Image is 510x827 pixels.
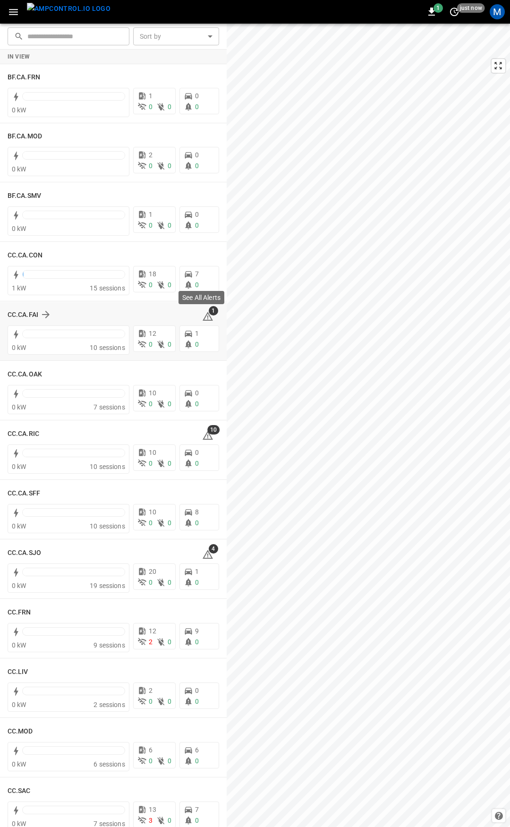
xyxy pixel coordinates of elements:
span: 0 [168,460,171,467]
h6: CC.CA.SJO [8,548,41,558]
span: 0 [195,579,199,586]
span: 20 [149,568,156,575]
h6: CC.LIV [8,667,28,677]
span: 0 [149,103,153,111]
span: 0 [195,281,199,289]
span: 13 [149,806,156,813]
span: 0 [168,341,171,348]
span: 10 sessions [90,463,125,470]
span: 0 [195,687,199,694]
span: 0 [149,281,153,289]
span: 2 sessions [93,701,125,708]
span: 0 [195,638,199,646]
span: 10 sessions [90,344,125,351]
span: 0 [168,281,171,289]
span: 1 [195,330,199,337]
div: profile-icon [490,4,505,19]
span: 1 [433,3,443,13]
span: 10 [149,389,156,397]
span: 9 [195,627,199,635]
span: 0 [149,341,153,348]
span: 0 kW [12,641,26,649]
h6: CC.CA.OAK [8,369,42,380]
span: 0 [195,460,199,467]
span: 0 [195,222,199,229]
span: 7 sessions [93,403,125,411]
span: 0 [168,698,171,705]
span: 0 [168,519,171,527]
h6: BF.CA.SMV [8,191,41,201]
h6: BF.CA.FRN [8,72,40,83]
span: 0 [149,460,153,467]
span: 0 [168,638,171,646]
span: 6 sessions [93,760,125,768]
h6: BF.CA.MOD [8,131,42,142]
span: 0 [195,698,199,705]
span: 0 kW [12,403,26,411]
span: 0 kW [12,344,26,351]
span: 0 [195,341,199,348]
h6: CC.CA.FAI [8,310,38,320]
span: 15 sessions [90,284,125,292]
h6: CC.CA.SFF [8,488,40,499]
span: 0 [195,449,199,456]
span: 0 [149,222,153,229]
span: 0 [195,757,199,765]
canvas: Map [227,24,510,827]
span: 1 [195,568,199,575]
span: 0 [149,400,153,408]
strong: In View [8,53,30,60]
span: 10 sessions [90,522,125,530]
span: 12 [149,330,156,337]
span: 1 [209,306,218,315]
span: 0 [195,162,199,170]
span: 6 [195,746,199,754]
span: 1 [149,211,153,218]
span: 10 [149,449,156,456]
span: 19 sessions [90,582,125,589]
span: 0 kW [12,463,26,470]
span: 0 [149,579,153,586]
span: 0 [168,757,171,765]
span: 6 [149,746,153,754]
span: 7 [195,806,199,813]
span: 0 kW [12,582,26,589]
span: 0 [195,389,199,397]
span: 0 [195,817,199,824]
span: 0 [195,103,199,111]
span: 0 [195,519,199,527]
span: 1 [149,92,153,100]
span: 1 kW [12,284,26,292]
span: 0 [149,519,153,527]
h6: CC.CA.CON [8,250,42,261]
span: 10 [149,508,156,516]
span: 0 [149,698,153,705]
span: 9 sessions [93,641,125,649]
span: 0 [168,162,171,170]
span: 0 kW [12,701,26,708]
span: 0 kW [12,106,26,114]
span: just now [457,3,485,13]
span: 2 [149,638,153,646]
span: 0 kW [12,522,26,530]
span: 0 [195,92,199,100]
span: 0 [168,579,171,586]
span: 0 kW [12,165,26,173]
span: 0 [195,400,199,408]
span: 8 [195,508,199,516]
span: 0 [168,400,171,408]
button: set refresh interval [447,4,462,19]
span: 0 kW [12,225,26,232]
span: 0 [149,162,153,170]
span: 3 [149,817,153,824]
img: ampcontrol.io logo [27,3,110,15]
span: 18 [149,270,156,278]
h6: CC.FRN [8,607,31,618]
span: 0 kW [12,760,26,768]
p: See All Alerts [182,293,221,302]
span: 0 [195,211,199,218]
h6: CC.MOD [8,726,33,737]
span: 12 [149,627,156,635]
span: 0 [168,817,171,824]
span: 0 [149,757,153,765]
